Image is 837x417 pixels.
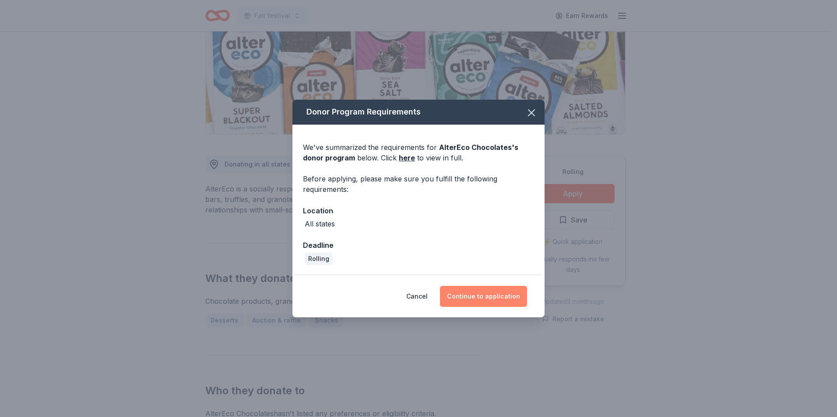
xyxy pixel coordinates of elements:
div: Location [303,205,534,216]
button: Cancel [406,286,428,307]
div: Donor Program Requirements [292,100,545,125]
div: All states [305,219,335,229]
div: Before applying, please make sure you fulfill the following requirements: [303,174,534,195]
button: Continue to application [440,286,527,307]
div: Rolling [305,253,333,265]
div: We've summarized the requirements for below. Click to view in full. [303,142,534,163]
div: Deadline [303,240,534,251]
a: here [399,153,415,163]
